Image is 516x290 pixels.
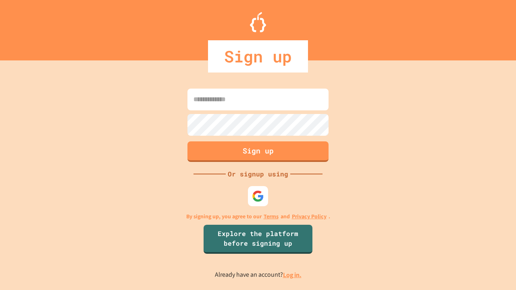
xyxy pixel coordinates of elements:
[283,271,302,279] a: Log in.
[215,270,302,280] p: Already have an account?
[186,212,330,221] p: By signing up, you agree to our and .
[292,212,327,221] a: Privacy Policy
[187,141,329,162] button: Sign up
[264,212,279,221] a: Terms
[252,190,264,202] img: google-icon.svg
[204,225,312,254] a: Explore the platform before signing up
[250,12,266,32] img: Logo.svg
[226,169,290,179] div: Or signup using
[208,40,308,72] div: Sign up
